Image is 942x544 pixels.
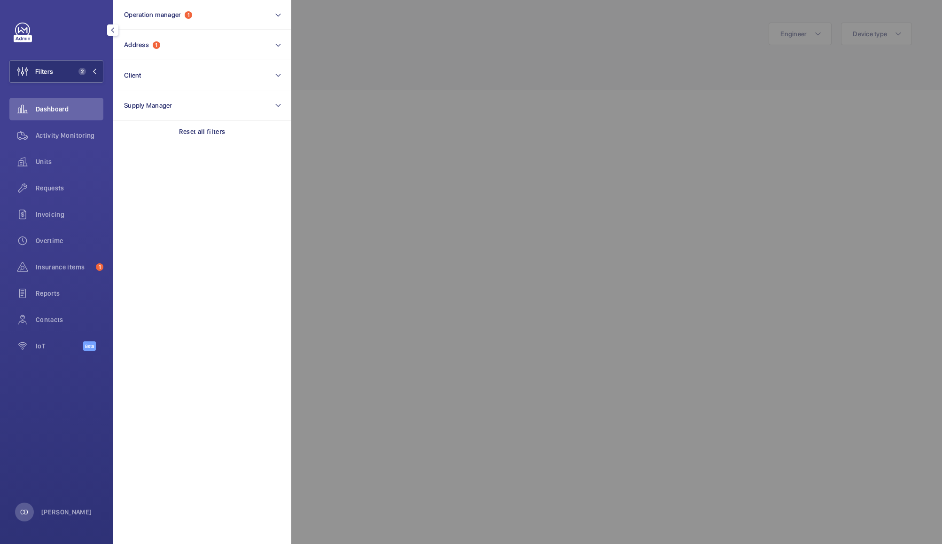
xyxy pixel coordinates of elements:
p: [PERSON_NAME] [41,507,92,517]
span: Filters [35,67,53,76]
span: 2 [78,68,86,75]
span: 1 [96,263,103,271]
span: Activity Monitoring [36,131,103,140]
span: Units [36,157,103,166]
span: Requests [36,183,103,193]
span: Overtime [36,236,103,245]
span: Contacts [36,315,103,324]
p: CD [20,507,28,517]
span: Reports [36,289,103,298]
span: Insurance items [36,262,92,272]
button: Filters2 [9,60,103,83]
span: Invoicing [36,210,103,219]
span: IoT [36,341,83,351]
span: Dashboard [36,104,103,114]
span: Beta [83,341,96,351]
